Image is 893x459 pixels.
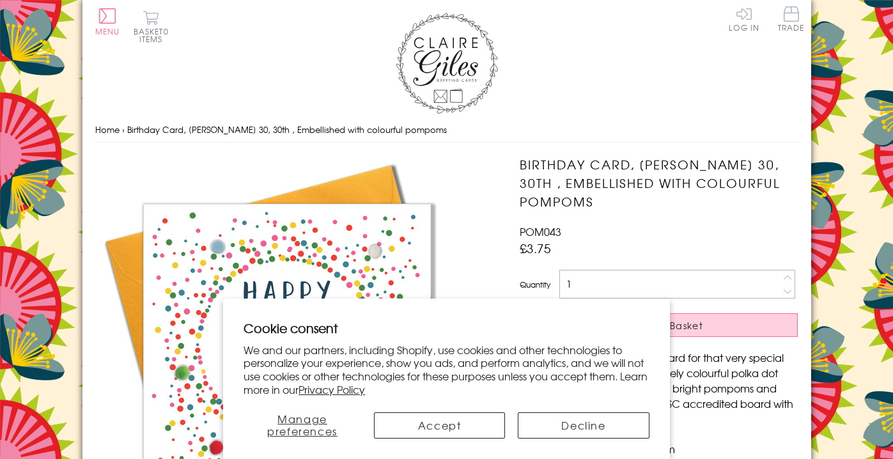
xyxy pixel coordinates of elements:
a: Privacy Policy [299,382,365,397]
button: Accept [374,412,505,439]
img: Claire Giles Greetings Cards [396,13,498,114]
span: Birthday Card, [PERSON_NAME] 30, 30th , Embellished with colourful pompoms [127,123,447,136]
label: Quantity [520,279,550,290]
span: › [122,123,125,136]
h1: Birthday Card, [PERSON_NAME] 30, 30th , Embellished with colourful pompoms [520,155,798,210]
span: Menu [95,26,120,37]
button: Manage preferences [244,412,361,439]
button: Basket0 items [134,10,169,43]
button: Menu [95,8,120,35]
span: 0 items [139,26,169,45]
a: Log In [729,6,759,31]
nav: breadcrumbs [95,117,798,143]
a: Trade [778,6,805,34]
h2: Cookie consent [244,319,649,337]
a: Home [95,123,120,136]
span: Trade [778,6,805,31]
button: Decline [518,412,649,439]
span: Manage preferences [267,411,338,439]
span: £3.75 [520,239,551,257]
span: POM043 [520,224,561,239]
p: We and our partners, including Shopify, use cookies and other technologies to personalize your ex... [244,343,649,396]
